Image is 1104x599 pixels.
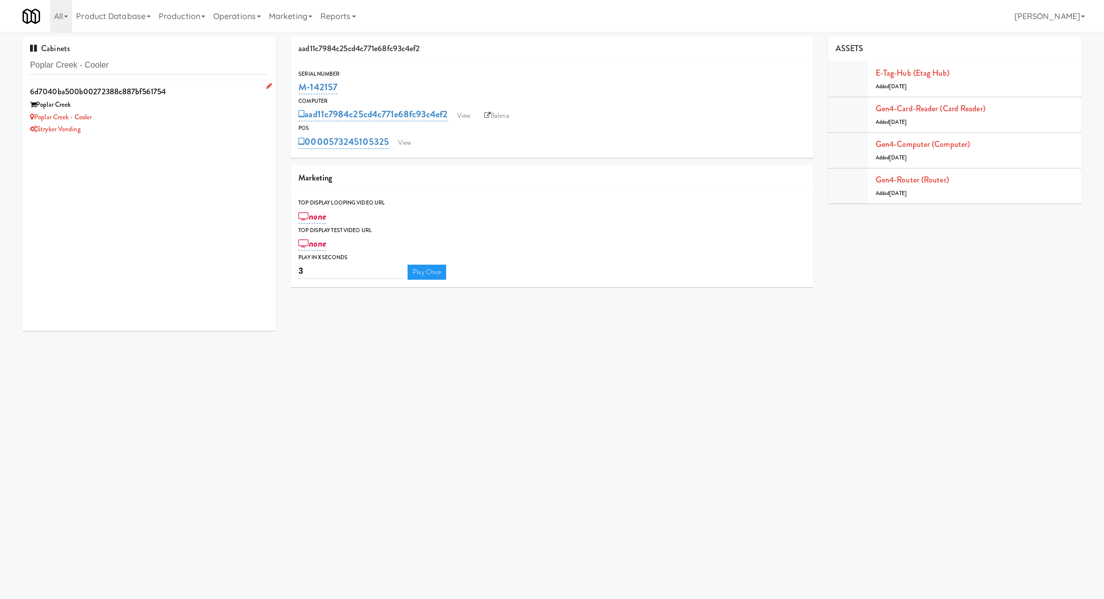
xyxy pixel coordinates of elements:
[876,118,907,126] span: Added
[298,107,448,121] a: aad11c7984c25cd4c771e68fc93c4ef2
[479,108,514,123] a: Balena
[30,43,70,54] span: Cabinets
[876,174,949,185] a: Gen4-router (Router)
[298,237,326,251] a: none
[291,36,813,62] div: aad11c7984c25cd4c771e68fc93c4ef2
[298,253,805,263] div: Play in X seconds
[30,112,92,122] a: Poplar Creek - Cooler
[30,99,268,111] div: Poplar Creek
[298,135,389,149] a: 0000573245105325
[876,103,985,114] a: Gen4-card-reader (Card Reader)
[876,138,970,150] a: Gen4-computer (Computer)
[298,226,805,236] div: Top Display Test Video Url
[889,154,907,161] span: [DATE]
[298,172,332,183] span: Marketing
[298,198,805,208] div: Top Display Looping Video Url
[298,69,805,79] div: Serial Number
[452,108,475,123] a: View
[408,265,446,280] a: Play Once
[876,67,949,79] a: E-tag-hub (Etag Hub)
[23,80,276,140] li: 6d7040ba500b00272388c887bf561754Poplar Creek Poplar Creek - CoolerStryker Vending
[889,189,907,197] span: [DATE]
[876,83,907,90] span: Added
[876,189,907,197] span: Added
[889,83,907,90] span: [DATE]
[889,118,907,126] span: [DATE]
[298,80,337,94] a: M-142157
[30,56,268,75] input: Search cabinets
[23,8,40,25] img: Micromart
[30,124,81,134] a: Stryker Vending
[298,96,805,106] div: Computer
[393,135,416,150] a: View
[298,123,805,133] div: POS
[298,210,326,224] a: none
[30,84,268,99] div: 6d7040ba500b00272388c887bf561754
[876,154,907,161] span: Added
[836,43,864,54] span: ASSETS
